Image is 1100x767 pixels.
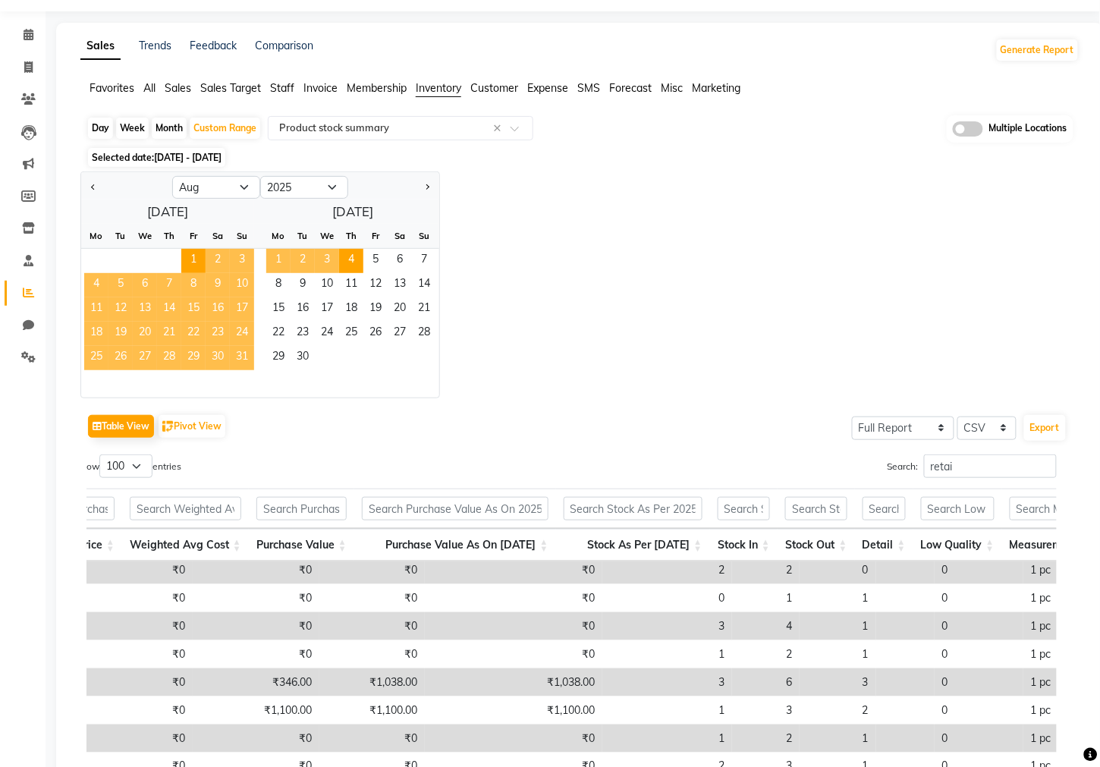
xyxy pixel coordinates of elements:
td: ₹1,100.00 [319,696,425,725]
span: 22 [181,322,206,346]
span: Invoice [303,81,338,95]
input: Search Purchase Value As On 2025-09-04 [362,497,548,520]
span: 3 [315,249,339,273]
div: Tuesday, September 30, 2025 [291,346,315,370]
div: Sunday, August 10, 2025 [230,273,254,297]
td: 3 [800,668,876,696]
span: Sales [165,81,191,95]
td: 1 [602,640,732,668]
div: Wednesday, September 3, 2025 [315,249,339,273]
div: Tu [108,224,133,248]
select: Showentries [99,454,152,478]
div: Friday, August 22, 2025 [181,322,206,346]
div: Monday, September 29, 2025 [266,346,291,370]
div: Monday, September 22, 2025 [266,322,291,346]
span: 6 [388,249,412,273]
input: Search Stock As Per 2025-09-04 [564,497,702,520]
div: Wednesday, August 20, 2025 [133,322,157,346]
span: 23 [291,322,315,346]
span: 15 [266,297,291,322]
span: 9 [291,273,315,297]
span: 20 [133,322,157,346]
div: Mo [266,224,291,248]
span: 19 [363,297,388,322]
span: 4 [339,249,363,273]
td: ₹0 [425,556,602,584]
td: 0 [935,725,1023,753]
td: 4 [732,612,800,640]
div: Monday, August 4, 2025 [84,273,108,297]
span: Membership [347,81,407,95]
td: ₹1,100.00 [425,696,602,725]
td: ₹0 [68,584,193,612]
div: Saturday, September 20, 2025 [388,297,412,322]
td: ₹0 [193,556,319,584]
div: Sa [206,224,230,248]
div: Day [88,118,113,139]
a: Trends [139,39,171,52]
div: Thursday, August 21, 2025 [157,322,181,346]
td: 3 [732,696,800,725]
td: ₹0 [68,556,193,584]
span: Customer [470,81,518,95]
span: 12 [363,273,388,297]
div: Su [412,224,436,248]
td: 1 [800,584,876,612]
span: 2 [206,249,230,273]
span: 18 [339,297,363,322]
div: Saturday, September 13, 2025 [388,273,412,297]
div: Friday, August 8, 2025 [181,273,206,297]
td: 1 [800,612,876,640]
span: 31 [230,346,254,370]
div: Thursday, September 18, 2025 [339,297,363,322]
span: 16 [291,297,315,322]
td: ₹0 [193,725,319,753]
div: Sa [388,224,412,248]
div: Friday, August 15, 2025 [181,297,206,322]
div: Monday, August 25, 2025 [84,346,108,370]
label: Search: [888,454,1057,478]
button: Generate Report [997,39,1078,61]
span: 7 [157,273,181,297]
span: Favorites [90,81,134,95]
td: ₹0 [319,640,425,668]
button: Next month [421,175,433,200]
a: Comparison [255,39,313,52]
div: Custom Range [190,118,260,139]
span: 13 [133,297,157,322]
td: 3 [602,612,732,640]
span: Staff [270,81,294,95]
span: 21 [157,322,181,346]
img: pivot.png [162,421,174,432]
td: 2 [732,556,800,584]
div: Tuesday, August 19, 2025 [108,322,133,346]
div: We [133,224,157,248]
td: ₹0 [319,725,425,753]
button: Pivot View [159,415,225,438]
td: ₹0 [193,612,319,640]
th: Stock In: activate to sort column ascending [710,529,778,561]
span: Sales Target [200,81,261,95]
span: 14 [157,297,181,322]
span: Selected date: [88,148,225,167]
span: 21 [412,297,436,322]
td: ₹1,038.00 [425,668,602,696]
span: 25 [339,322,363,346]
span: 2 [291,249,315,273]
span: 7 [412,249,436,273]
td: 0 [602,584,732,612]
span: 16 [206,297,230,322]
th: Stock As Per 2025-09-04: activate to sort column ascending [556,529,710,561]
td: 0 [800,556,876,584]
div: Tuesday, September 9, 2025 [291,273,315,297]
span: 3 [230,249,254,273]
div: Friday, September 12, 2025 [363,273,388,297]
td: ₹0 [425,640,602,668]
a: Sales [80,33,121,60]
td: ₹0 [319,556,425,584]
span: Marketing [692,81,740,95]
span: 11 [84,297,108,322]
label: Show entries [76,454,181,478]
div: Tuesday, August 12, 2025 [108,297,133,322]
input: Search: [924,454,1057,478]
